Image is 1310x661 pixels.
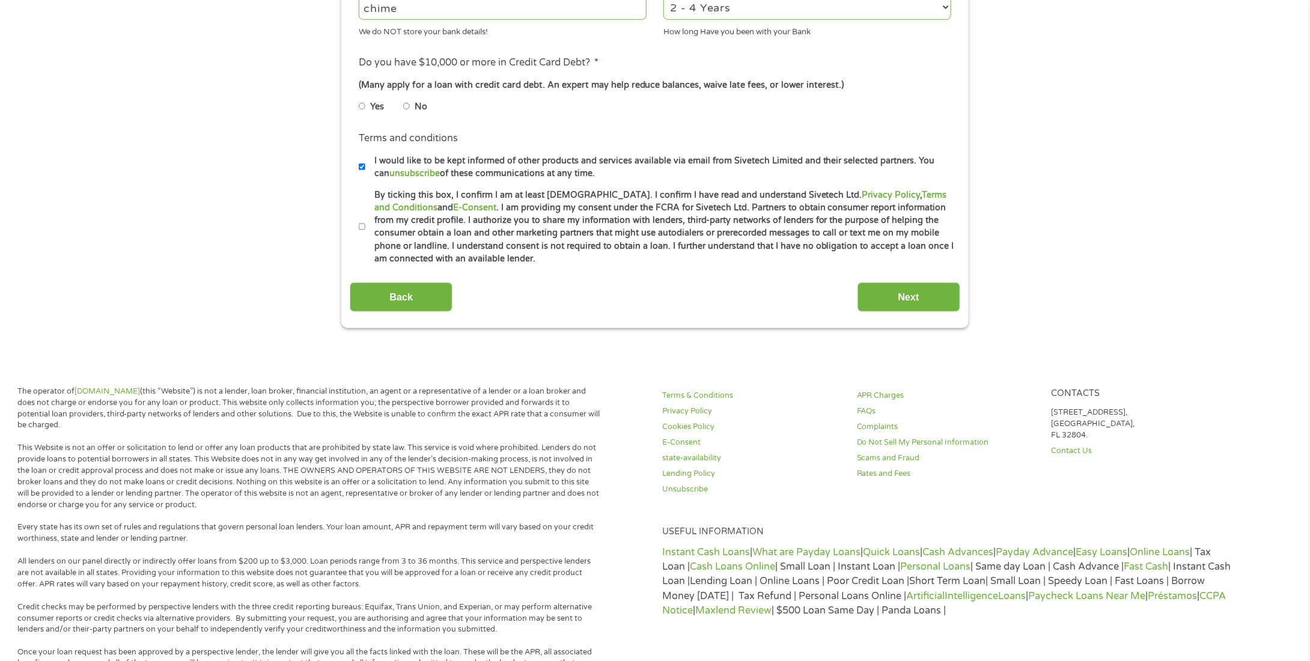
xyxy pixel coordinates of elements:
a: Privacy Policy [662,406,842,417]
a: Quick Loans [863,546,920,558]
a: [DOMAIN_NAME] [75,386,140,396]
a: E-Consent [662,437,842,448]
p: The operator of (this “Website”) is not a lender, loan broker, financial institution, an agent or... [17,386,601,431]
label: No [415,100,427,114]
a: Cash Loans Online [690,561,775,573]
a: state-availability [662,452,842,464]
p: This Website is not an offer or solicitation to lend or offer any loan products that are prohibit... [17,442,601,510]
p: Every state has its own set of rules and regulations that govern personal loan lenders. Your loan... [17,522,601,544]
p: All lenders on our panel directly or indirectly offer loans from $200 up to $3,000. Loan periods ... [17,556,601,590]
a: Privacy Policy [862,190,921,200]
a: Contact Us [1052,445,1231,457]
p: [STREET_ADDRESS], [GEOGRAPHIC_DATA], FL 32804. [1052,407,1231,441]
a: Fast Cash [1124,561,1168,573]
a: Lending Policy [662,468,842,480]
input: Next [858,282,960,312]
a: Cash Advances [922,546,993,558]
p: | | | | | | | Tax Loan | | Small Loan | Instant Loan | | Same day Loan | Cash Advance | | Instant... [662,545,1231,618]
a: Scams and Fraud [857,452,1037,464]
a: Terms and Conditions [374,190,947,213]
a: Préstamos [1148,590,1197,602]
label: Terms and conditions [359,132,458,145]
a: Loans [998,590,1026,602]
label: By ticking this box, I confirm I am at least [DEMOGRAPHIC_DATA]. I confirm I have read and unders... [365,189,955,266]
p: Credit checks may be performed by perspective lenders with the three credit reporting bureaus: Eq... [17,602,601,636]
a: FAQs [857,406,1037,417]
a: unsubscribe [389,168,440,178]
a: Terms & Conditions [662,390,842,401]
input: Back [350,282,452,312]
a: Cookies Policy [662,421,842,433]
a: E-Consent [453,203,496,213]
div: How long Have you been with your Bank [663,22,951,38]
label: I would like to be kept informed of other products and services available via email from Sivetech... [365,154,955,180]
a: Paycheck Loans Near Me [1028,590,1145,602]
a: Unsubscribe [662,484,842,495]
div: (Many apply for a loan with credit card debt. An expert may help reduce balances, waive late fees... [359,79,951,92]
a: CCPA Notice [662,590,1226,617]
a: Rates and Fees [857,468,1037,480]
a: Intelligence [945,590,998,602]
h4: Useful Information [662,526,1231,538]
h4: Contacts [1052,388,1231,400]
a: Maxlend Review [695,605,772,617]
a: Personal Loans [900,561,970,573]
a: Online Loans [1130,546,1190,558]
a: APR Charges [857,390,1037,401]
a: Instant Cash Loans [662,546,750,558]
a: Complaints [857,421,1037,433]
div: We do NOT store your bank details! [359,22,647,38]
a: Do Not Sell My Personal Information [857,437,1037,448]
a: Easy Loans [1076,546,1127,558]
label: Do you have $10,000 or more in Credit Card Debt? [359,56,599,69]
label: Yes [370,100,384,114]
a: What are Payday Loans [752,546,861,558]
a: Payday Advance [996,546,1073,558]
a: Artificial [906,590,945,602]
